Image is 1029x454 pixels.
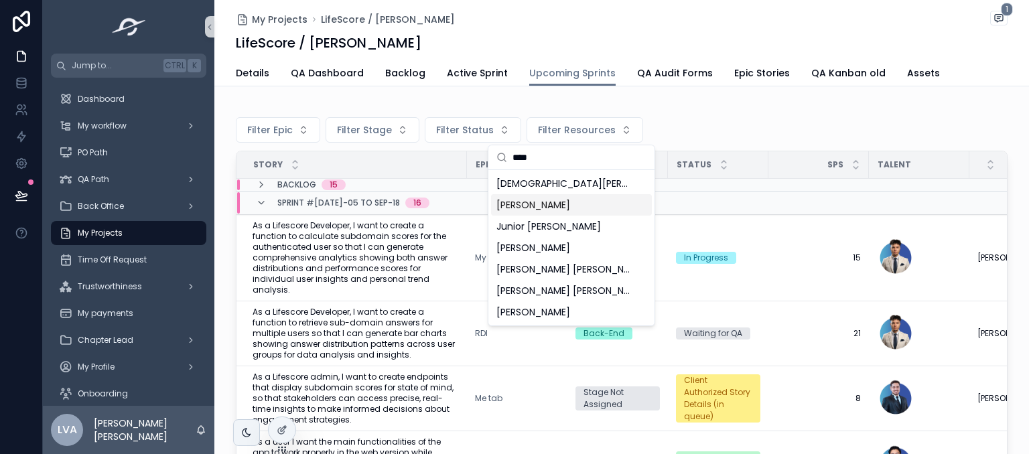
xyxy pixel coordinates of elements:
a: Time Off Request [51,248,206,272]
div: 15 [330,179,338,190]
button: Select Button [236,117,320,143]
span: My Profile [78,362,115,372]
span: My Projects [78,228,123,238]
a: My data [475,252,559,263]
a: My workflow [51,114,206,138]
a: My Projects [236,13,307,26]
div: 16 [413,198,421,208]
span: Filter Epic [247,123,293,137]
span: SPs [827,159,843,170]
span: QA Path [78,174,109,185]
a: QA Path [51,167,206,192]
a: Dashboard [51,87,206,111]
span: Filter Status [436,123,494,137]
span: Details [236,66,269,80]
a: Active Sprint [447,61,508,88]
span: Filter Resources [538,123,616,137]
div: In Progress [684,252,728,264]
a: As a Lifescore admin, I want to create endpoints that display subdomain scores for state of mind,... [253,372,459,425]
a: Chapter Lead [51,328,206,352]
div: Client Authorized Story Details (in queue) [684,374,752,423]
a: Trustworthiness [51,275,206,299]
span: Junior [PERSON_NAME] [496,220,601,233]
button: 1 [990,11,1008,28]
a: QA Kanban old [811,61,886,88]
p: [PERSON_NAME] [PERSON_NAME] [94,417,196,443]
span: 1 [1001,3,1013,16]
a: QA Audit Forms [637,61,713,88]
span: Ctrl [163,59,186,72]
span: Jump to... [72,60,158,71]
span: Back Office [78,201,124,212]
span: QA Kanban old [811,66,886,80]
div: scrollable content [43,78,214,406]
div: Waiting for QA [684,327,742,339]
a: Onboarding [51,382,206,406]
span: Assets [907,66,940,80]
span: Trustworthiness [78,281,142,292]
a: As a Lifescore Developer, I want to create a function to calculate subdomain scores for the authe... [253,220,459,295]
a: My data [475,252,509,263]
a: Me tab [475,393,559,404]
span: My workflow [78,121,127,131]
div: Stage Not Assigned [584,386,652,410]
h1: LifeScore / [PERSON_NAME] [236,33,421,52]
a: My Profile [51,355,206,379]
span: 15 [776,252,861,263]
span: Epic [476,159,495,170]
a: Backlog [385,61,425,88]
span: [PERSON_NAME] [PERSON_NAME] [496,262,630,276]
span: Me tab [475,393,502,404]
a: In Progress [676,252,760,264]
span: [PERSON_NAME] [PERSON_NAME] [496,284,630,297]
span: Epic Stories [734,66,790,80]
button: Jump to...CtrlK [51,54,206,78]
button: Select Button [425,117,521,143]
a: 21 [776,328,861,339]
span: Story [253,159,283,170]
span: Backlog [277,179,316,190]
div: Suggestions [488,170,655,325]
span: My payments [78,308,133,319]
span: Sprint #[DATE]-05 to Sep-18 [277,198,400,208]
span: Dashboard [78,94,125,104]
span: [PERSON_NAME] [496,305,570,319]
span: Active Sprint [447,66,508,80]
a: LifeScore / [PERSON_NAME] [321,13,455,26]
span: Filter Stage [337,123,392,137]
a: RDI [475,328,559,339]
a: Back Office [51,194,206,218]
a: Upcoming Sprints [529,61,616,86]
img: App logo [108,16,150,37]
span: Talent [878,159,911,170]
span: Upcoming Sprints [529,66,616,80]
button: Select Button [326,117,419,143]
a: Assets [907,61,940,88]
span: Backlog [385,66,425,80]
span: My Projects [252,13,307,26]
span: QA Dashboard [291,66,364,80]
span: Status [677,159,711,170]
a: My Projects [51,221,206,245]
span: PO Path [78,147,108,158]
a: As a Lifescore Developer, I want to create a function to retrieve sub-domain answers for multiple... [253,307,459,360]
a: 8 [776,393,861,404]
span: Time Off Request [78,254,147,265]
a: My payments [51,301,206,325]
a: Waiting for QA [676,327,760,339]
a: PO Path [51,141,206,165]
span: [PERSON_NAME] [496,198,570,212]
a: Stage Not Assigned [575,386,660,410]
span: K [189,60,200,71]
a: QA Dashboard [291,61,364,88]
span: RDI [475,328,488,339]
span: QA Audit Forms [637,66,713,80]
a: Details [236,61,269,88]
a: Client Authorized Story Details (in queue) [676,374,760,423]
